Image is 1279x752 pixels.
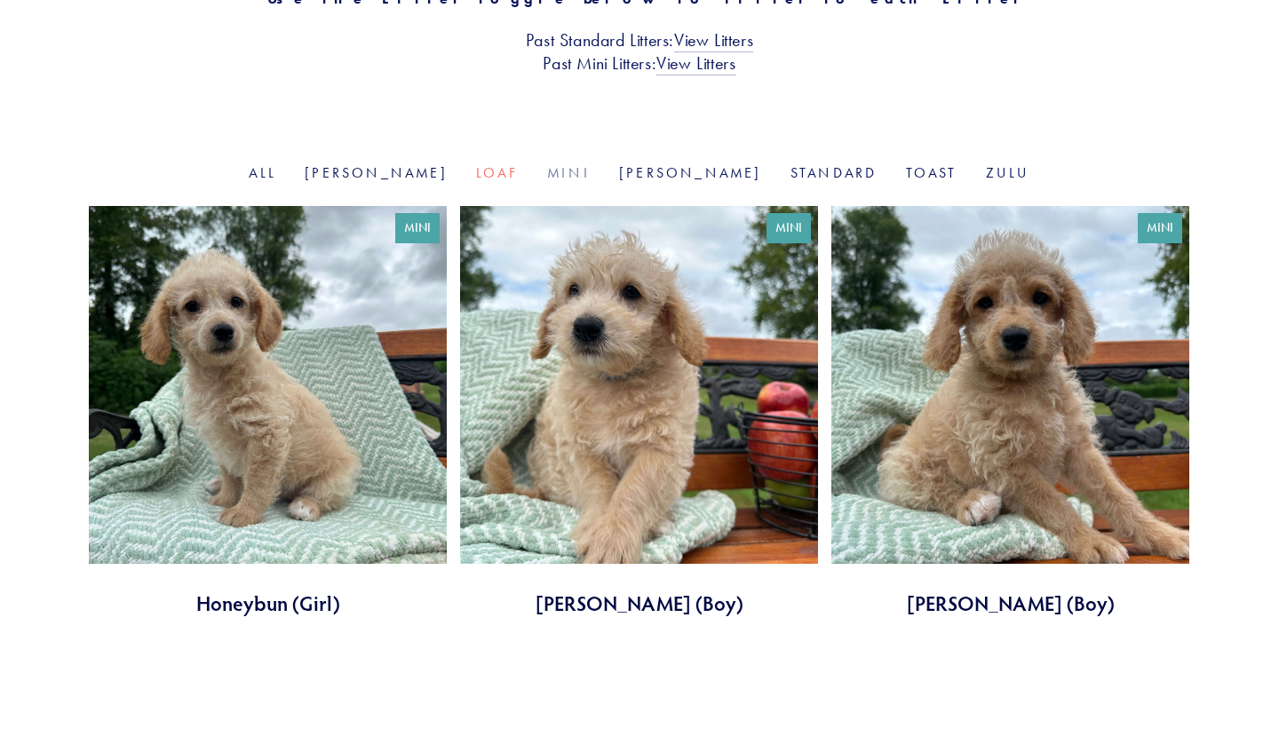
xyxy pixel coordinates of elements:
[619,164,762,181] a: [PERSON_NAME]
[476,164,519,181] a: Loaf
[547,164,591,181] a: Mini
[89,28,1190,75] h3: Past Standard Litters: Past Mini Litters:
[790,164,878,181] a: Standard
[674,29,753,52] a: View Litters
[906,164,957,181] a: Toast
[656,52,735,75] a: View Litters
[249,164,276,181] a: All
[305,164,448,181] a: [PERSON_NAME]
[986,164,1030,181] a: Zulu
